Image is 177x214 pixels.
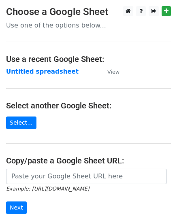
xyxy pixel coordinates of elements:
input: Paste your Google Sheet URL here [6,169,167,184]
h4: Copy/paste a Google Sheet URL: [6,156,171,165]
h4: Select another Google Sheet: [6,101,171,110]
input: Next [6,201,27,214]
p: Use one of the options below... [6,21,171,30]
small: View [107,69,119,75]
a: View [99,68,119,75]
h4: Use a recent Google Sheet: [6,54,171,64]
a: Untitled spreadsheet [6,68,79,75]
small: Example: [URL][DOMAIN_NAME] [6,186,89,192]
a: Select... [6,117,36,129]
iframe: Chat Widget [136,175,177,214]
h3: Choose a Google Sheet [6,6,171,18]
